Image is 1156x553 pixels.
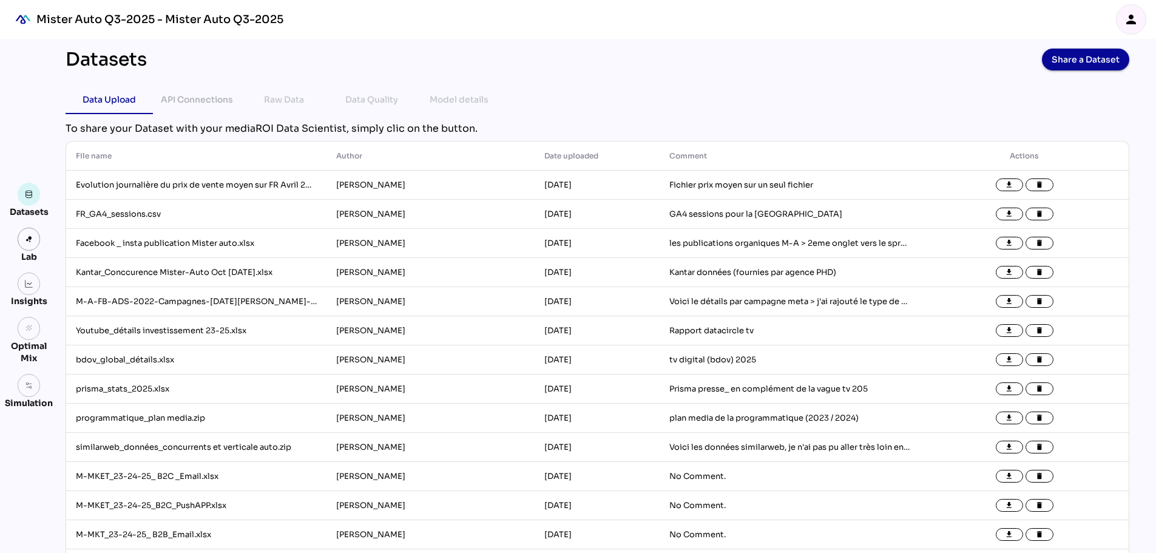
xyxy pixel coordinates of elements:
[535,287,660,316] td: [DATE]
[1006,472,1014,481] i: file_download
[535,433,660,462] td: [DATE]
[535,316,660,345] td: [DATE]
[1035,210,1044,219] i: delete
[660,520,920,549] td: No Comment.
[66,433,326,462] td: similarweb_données_concurrents et verticale auto.zip
[326,520,535,549] td: [PERSON_NAME]
[535,258,660,287] td: [DATE]
[1042,49,1129,70] button: Share a Dataset
[1035,443,1044,452] i: delete
[326,141,535,171] th: Author
[535,375,660,404] td: [DATE]
[660,229,920,258] td: les publications organiques M-A > 2eme onglet vers le spreadsheet car j'ai du bricoler ce fichier...
[25,324,33,333] i: grain
[326,462,535,491] td: [PERSON_NAME]
[66,316,326,345] td: Youtube_détails investissement 23-25.xlsx
[66,49,147,70] div: Datasets
[66,121,1129,136] div: To share your Dataset with your mediaROI Data Scientist, simply clic on the button.
[66,404,326,433] td: programmatique_plan media.zip
[660,491,920,520] td: No Comment.
[1006,268,1014,277] i: file_download
[660,258,920,287] td: Kantar données (fournies par agence PHD)
[1006,239,1014,248] i: file_download
[25,235,33,243] img: lab.svg
[1006,327,1014,335] i: file_download
[1006,210,1014,219] i: file_download
[66,491,326,520] td: M-MKET_23-24-25_B2C_PushAPP.xlsx
[326,200,535,229] td: [PERSON_NAME]
[1006,531,1014,539] i: file_download
[1035,414,1044,422] i: delete
[5,340,53,364] div: Optimal Mix
[1035,385,1044,393] i: delete
[1124,12,1138,27] i: person
[1035,268,1044,277] i: delete
[5,397,53,409] div: Simulation
[16,251,42,263] div: Lab
[921,141,1129,171] th: Actions
[326,316,535,345] td: [PERSON_NAME]
[25,190,33,198] img: data.svg
[66,287,326,316] td: M-A-FB-ADS-2022-Campagnes-[DATE][PERSON_NAME]-[DATE] (1).xlsx
[535,229,660,258] td: [DATE]
[36,12,283,27] div: Mister Auto Q3-2025 - Mister Auto Q3-2025
[535,141,660,171] th: Date uploaded
[660,433,920,462] td: Voici les données similarweb, je n'ai pas pu aller très loin en terme de dates : au pire 1 mois a...
[66,200,326,229] td: FR_GA4_sessions.csv
[66,375,326,404] td: prisma_stats_2025.xlsx
[66,141,326,171] th: File name
[660,200,920,229] td: GA4 sessions pour la [GEOGRAPHIC_DATA]
[535,404,660,433] td: [DATE]
[11,295,47,307] div: Insights
[660,141,920,171] th: Comment
[326,345,535,375] td: [PERSON_NAME]
[535,462,660,491] td: [DATE]
[1035,501,1044,510] i: delete
[326,229,535,258] td: [PERSON_NAME]
[66,520,326,549] td: M-MKT_23-24-25_ B2B_Email.xlsx
[1035,297,1044,306] i: delete
[66,462,326,491] td: M-MKET_23-24-25_ B2C _Email.xlsx
[66,258,326,287] td: Kantar_Conccurence Mister-Auto Oct [DATE].xlsx
[660,462,920,491] td: No Comment.
[326,433,535,462] td: [PERSON_NAME]
[1006,443,1014,452] i: file_download
[1035,531,1044,539] i: delete
[660,287,920,316] td: Voici le détails par campagne meta > j'ai rajouté le type de campagne en colonne et aussi les dat...
[535,520,660,549] td: [DATE]
[1006,414,1014,422] i: file_download
[430,92,488,107] div: Model details
[1052,51,1120,68] span: Share a Dataset
[660,375,920,404] td: Prisma presse_ en complément de la vague tv 205
[66,345,326,375] td: bdov_global_détails.xlsx
[1006,297,1014,306] i: file_download
[1006,181,1014,189] i: file_download
[535,345,660,375] td: [DATE]
[326,287,535,316] td: [PERSON_NAME]
[66,229,326,258] td: Facebook _ insta publication Mister auto.xlsx
[25,381,33,390] img: settings.svg
[66,171,326,200] td: Evolution journalière du prix de vente moyen sur FR Avril 2023.csv
[1035,356,1044,364] i: delete
[1035,181,1044,189] i: delete
[326,258,535,287] td: [PERSON_NAME]
[10,206,49,218] div: Datasets
[10,6,36,33] div: mediaROI
[535,491,660,520] td: [DATE]
[25,280,33,288] img: graph.svg
[660,345,920,375] td: tv digital (bdov) 2025
[1035,472,1044,481] i: delete
[345,92,398,107] div: Data Quality
[535,171,660,200] td: [DATE]
[1006,501,1014,510] i: file_download
[326,404,535,433] td: [PERSON_NAME]
[1035,239,1044,248] i: delete
[326,491,535,520] td: [PERSON_NAME]
[161,92,233,107] div: API Connections
[83,92,136,107] div: Data Upload
[660,171,920,200] td: Fichier prix moyen sur un seul fichier
[1006,356,1014,364] i: file_download
[1006,385,1014,393] i: file_download
[264,92,304,107] div: Raw Data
